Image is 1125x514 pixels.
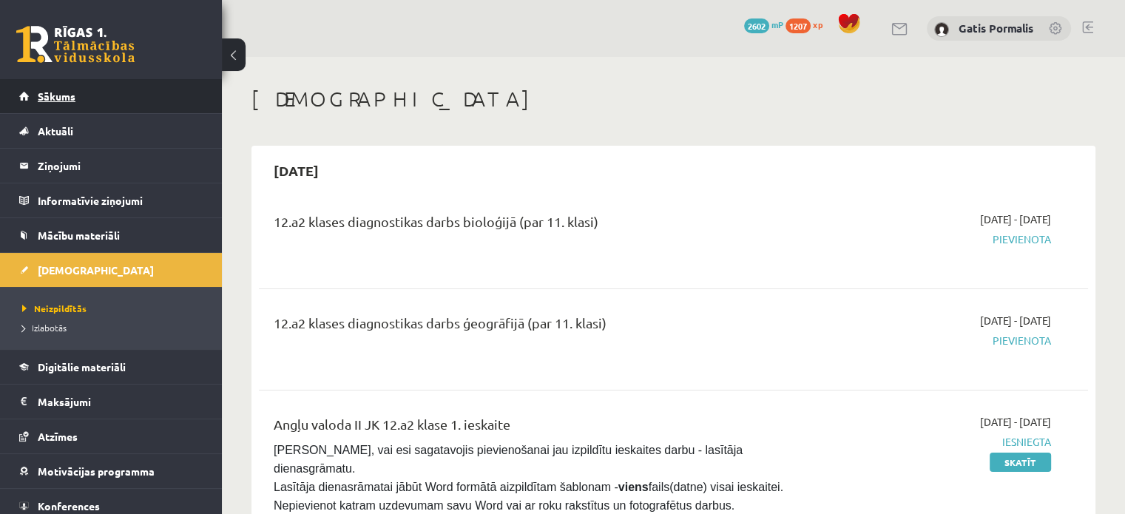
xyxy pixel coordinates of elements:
a: Mācību materiāli [19,218,203,252]
a: Neizpildītās [22,302,207,315]
a: Gatis Pormalis [959,21,1033,35]
span: Aktuāli [38,124,73,138]
a: [DEMOGRAPHIC_DATA] [19,253,203,287]
span: 1207 [786,18,811,33]
span: [DATE] - [DATE] [980,313,1051,328]
span: [PERSON_NAME], vai esi sagatavojis pievienošanai jau izpildītu ieskaites darbu - lasītāja dienasg... [274,444,786,512]
a: Skatīt [990,453,1051,472]
span: [DEMOGRAPHIC_DATA] [38,263,154,277]
h1: [DEMOGRAPHIC_DATA] [251,87,1095,112]
span: Iesniegta [807,434,1051,450]
legend: Informatīvie ziņojumi [38,183,203,217]
span: Pievienota [807,333,1051,348]
span: [DATE] - [DATE] [980,414,1051,430]
a: Digitālie materiāli [19,350,203,384]
span: [DATE] - [DATE] [980,212,1051,227]
span: Digitālie materiāli [38,360,126,373]
a: Ziņojumi [19,149,203,183]
span: Konferences [38,499,100,513]
a: 1207 xp [786,18,830,30]
strong: viens [618,481,649,493]
div: Angļu valoda II JK 12.a2 klase 1. ieskaite [274,414,785,442]
span: Atzīmes [38,430,78,443]
img: Gatis Pormalis [934,22,949,37]
div: 12.a2 klases diagnostikas darbs bioloģijā (par 11. klasi) [274,212,785,239]
legend: Ziņojumi [38,149,203,183]
a: Informatīvie ziņojumi [19,183,203,217]
a: Izlabotās [22,321,207,334]
span: Mācību materiāli [38,229,120,242]
div: 12.a2 klases diagnostikas darbs ģeogrāfijā (par 11. klasi) [274,313,785,340]
a: Sākums [19,79,203,113]
a: Rīgas 1. Tālmācības vidusskola [16,26,135,63]
span: Sākums [38,89,75,103]
span: Pievienota [807,231,1051,247]
h2: [DATE] [259,153,334,188]
a: Maksājumi [19,385,203,419]
span: xp [813,18,822,30]
span: Motivācijas programma [38,464,155,478]
a: Motivācijas programma [19,454,203,488]
span: mP [771,18,783,30]
span: Neizpildītās [22,302,87,314]
a: Aktuāli [19,114,203,148]
a: 2602 mP [744,18,783,30]
legend: Maksājumi [38,385,203,419]
span: Izlabotās [22,322,67,334]
a: Atzīmes [19,419,203,453]
span: 2602 [744,18,769,33]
